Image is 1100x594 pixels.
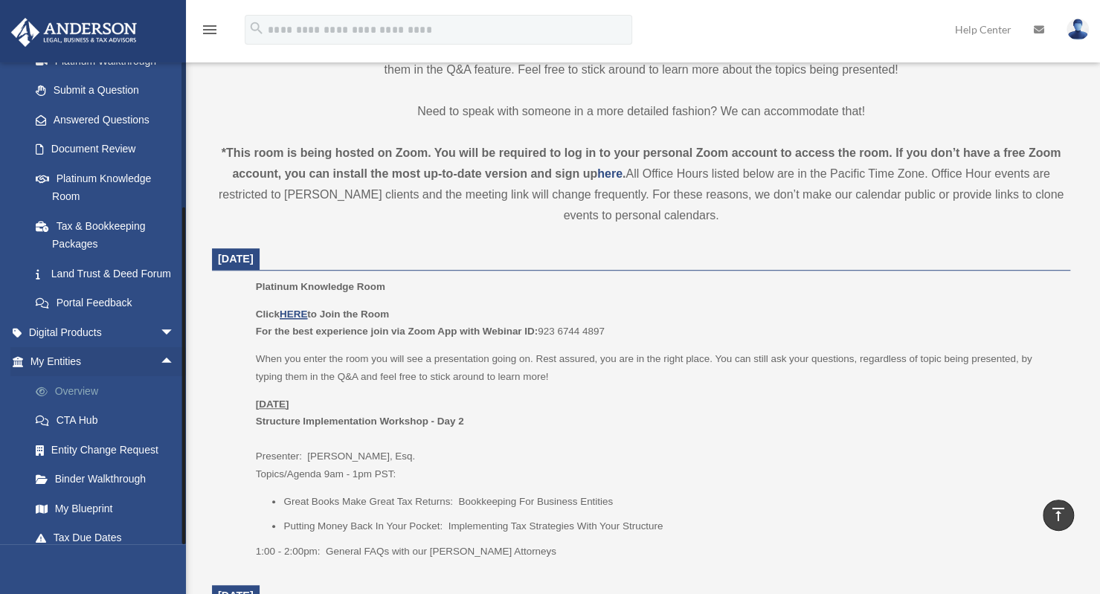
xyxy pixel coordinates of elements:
a: Portal Feedback [21,288,197,318]
p: 1:00 - 2:00pm: General FAQs with our [PERSON_NAME] Attorneys [256,543,1060,561]
p: Presenter: [PERSON_NAME], Esq. Topics/Agenda 9am - 1pm PST: [256,396,1060,483]
u: [DATE] [256,398,289,410]
span: Platinum Knowledge Room [256,281,385,292]
a: Land Trust & Deed Forum [21,259,197,288]
b: Click to Join the Room [256,309,389,320]
li: Putting Money Back In Your Pocket: Implementing Tax Strategies With Your Structure [283,517,1060,535]
a: CTA Hub [21,406,197,436]
a: Tax & Bookkeeping Packages [21,211,197,259]
strong: *This room is being hosted on Zoom. You will be required to log in to your personal Zoom account ... [222,146,1061,180]
i: menu [201,21,219,39]
div: All Office Hours listed below are in the Pacific Time Zone. Office Hour events are restricted to ... [212,143,1070,226]
b: Structure Implementation Workshop - Day 2 [256,416,464,427]
a: My Blueprint [21,494,197,523]
a: Overview [21,376,197,406]
a: Tax Due Dates [21,523,197,553]
img: User Pic [1067,19,1089,40]
a: here [597,167,623,180]
a: vertical_align_top [1043,500,1074,531]
a: menu [201,26,219,39]
li: Great Books Make Great Tax Returns: Bookkeeping For Business Entities [283,493,1060,511]
span: arrow_drop_up [160,347,190,378]
a: Answered Questions [21,105,197,135]
b: For the best experience join via Zoom App with Webinar ID: [256,326,538,337]
a: HERE [280,309,307,320]
p: When you enter the room you will see a presentation going on. Rest assured, you are in the right ... [256,350,1060,385]
a: Entity Change Request [21,435,197,465]
a: Submit a Question [21,76,197,106]
a: Binder Walkthrough [21,465,197,494]
strong: . [623,167,625,180]
a: My Entitiesarrow_drop_up [10,347,197,377]
img: Anderson Advisors Platinum Portal [7,18,141,47]
a: Platinum Knowledge Room [21,164,190,211]
span: [DATE] [218,253,254,265]
i: vertical_align_top [1049,506,1067,523]
p: 923 6744 4897 [256,306,1060,340]
span: arrow_drop_down [160,317,190,348]
a: Digital Productsarrow_drop_down [10,317,197,347]
p: Need to speak with someone in a more detailed fashion? We can accommodate that! [212,101,1070,122]
a: Document Review [21,135,197,164]
i: search [248,20,265,36]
